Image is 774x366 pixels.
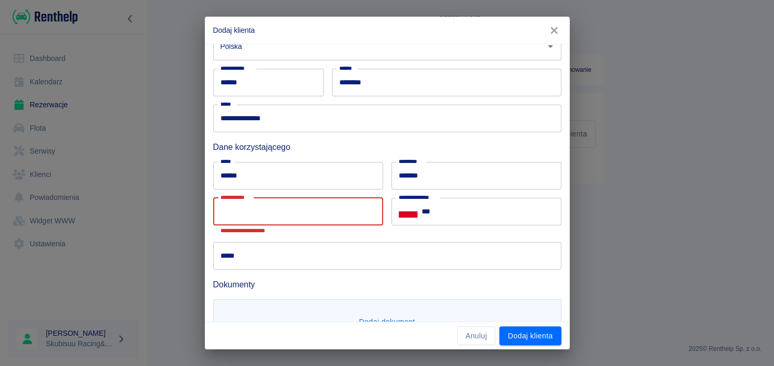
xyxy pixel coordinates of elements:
h2: Dodaj klienta [205,17,570,44]
h6: Dane korzystającego [213,141,561,154]
h6: Dokumenty [213,278,561,291]
button: Dodaj dokument [355,312,420,332]
button: Anuluj [457,326,495,346]
button: Dodaj klienta [499,326,561,346]
button: Select country [399,204,417,219]
button: Otwórz [543,39,558,54]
